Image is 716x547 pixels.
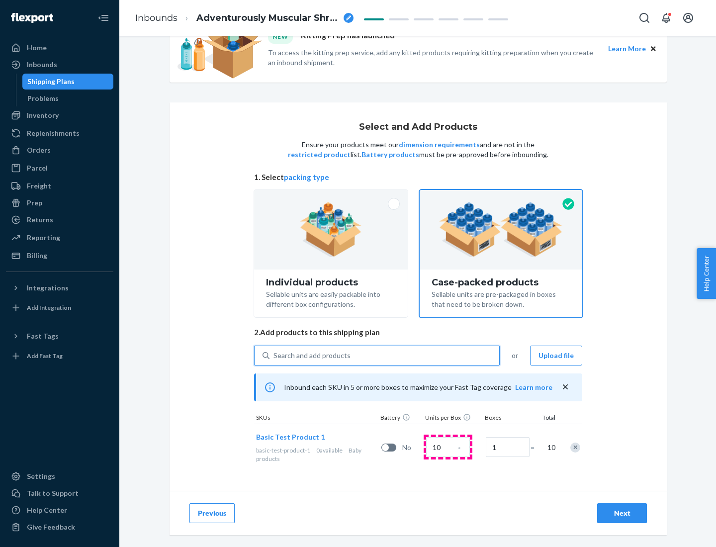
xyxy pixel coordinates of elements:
[135,12,178,23] a: Inbounds
[486,437,530,457] input: Number of boxes
[27,233,60,243] div: Reporting
[570,443,580,453] div: Remove Item
[6,248,113,264] a: Billing
[27,145,51,155] div: Orders
[266,287,396,309] div: Sellable units are easily packable into different box configurations.
[6,348,113,364] a: Add Fast Tag
[608,43,646,54] button: Learn More
[27,283,69,293] div: Integrations
[6,125,113,141] a: Replenishments
[634,8,654,28] button: Open Search Box
[512,351,518,361] span: or
[678,8,698,28] button: Open account menu
[6,468,113,484] a: Settings
[256,432,325,442] button: Basic Test Product 1
[597,503,647,523] button: Next
[256,447,310,454] span: basic-test-product-1
[531,443,540,453] span: =
[6,502,113,518] a: Help Center
[27,43,47,53] div: Home
[606,508,638,518] div: Next
[432,277,570,287] div: Case-packed products
[287,140,549,160] p: Ensure your products meet our and are not in the list. must be pre-approved before inbounding.
[6,40,113,56] a: Home
[6,328,113,344] button: Fast Tags
[656,8,676,28] button: Open notifications
[6,230,113,246] a: Reporting
[93,8,113,28] button: Close Navigation
[27,471,55,481] div: Settings
[560,382,570,392] button: close
[515,382,552,392] button: Learn more
[439,202,563,257] img: case-pack.59cecea509d18c883b923b81aeac6d0b.png
[27,303,71,312] div: Add Integration
[268,30,293,43] div: NEW
[301,30,395,43] p: Kitting Prep has launched
[6,57,113,73] a: Inbounds
[27,110,59,120] div: Inventory
[648,43,659,54] button: Close
[254,327,582,338] span: 2. Add products to this shipping plan
[196,12,340,25] span: Adventurously Muscular Shrew
[533,413,557,424] div: Total
[27,251,47,261] div: Billing
[254,172,582,182] span: 1. Select
[254,413,378,424] div: SKUs
[399,140,480,150] button: dimension requirements
[27,352,63,360] div: Add Fast Tag
[300,202,362,257] img: individual-pack.facf35554cb0f1810c75b2bd6df2d64e.png
[402,443,422,453] span: No
[316,447,343,454] span: 0 available
[266,277,396,287] div: Individual products
[27,331,59,341] div: Fast Tags
[6,300,113,316] a: Add Integration
[6,107,113,123] a: Inventory
[189,503,235,523] button: Previous
[273,351,351,361] div: Search and add products
[6,519,113,535] button: Give Feedback
[697,248,716,299] button: Help Center
[6,178,113,194] a: Freight
[27,128,80,138] div: Replenishments
[483,413,533,424] div: Boxes
[27,181,51,191] div: Freight
[284,172,329,182] button: packing type
[268,48,599,68] p: To access the kitting prep service, add any kitted products requiring kitting preparation when yo...
[27,522,75,532] div: Give Feedback
[6,160,113,176] a: Parcel
[27,163,48,173] div: Parcel
[127,3,361,33] ol: breadcrumbs
[6,485,113,501] a: Talk to Support
[545,443,555,453] span: 10
[288,150,351,160] button: restricted product
[254,373,582,401] div: Inbound each SKU in 5 or more boxes to maximize your Fast Tag coverage
[426,437,470,457] input: Case Quantity
[6,142,113,158] a: Orders
[256,433,325,441] span: Basic Test Product 1
[22,74,114,90] a: Shipping Plans
[27,198,42,208] div: Prep
[6,212,113,228] a: Returns
[361,150,419,160] button: Battery products
[423,413,483,424] div: Units per Box
[432,287,570,309] div: Sellable units are pre-packaged in boxes that need to be broken down.
[27,215,53,225] div: Returns
[27,505,67,515] div: Help Center
[530,346,582,365] button: Upload file
[6,280,113,296] button: Integrations
[27,93,59,103] div: Problems
[22,91,114,106] a: Problems
[359,122,477,132] h1: Select and Add Products
[6,195,113,211] a: Prep
[27,77,75,87] div: Shipping Plans
[27,60,57,70] div: Inbounds
[256,446,377,463] div: Baby products
[11,13,53,23] img: Flexport logo
[27,488,79,498] div: Talk to Support
[378,413,423,424] div: Battery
